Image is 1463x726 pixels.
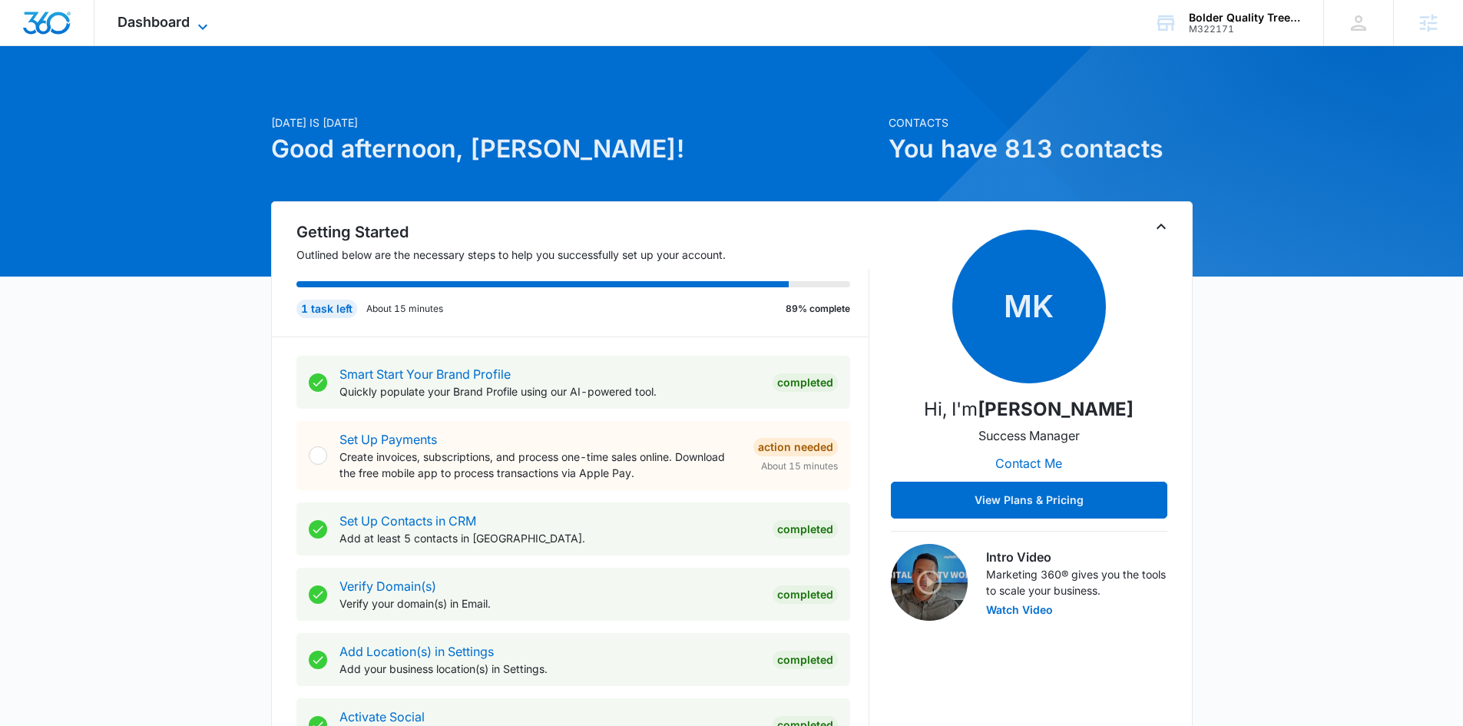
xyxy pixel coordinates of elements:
[296,300,357,318] div: 1 task left
[296,247,869,263] p: Outlined below are the necessary steps to help you successfully set up your account.
[339,661,760,677] p: Add your business location(s) in Settings.
[978,398,1134,420] strong: [PERSON_NAME]
[924,396,1134,423] p: Hi, I'm
[952,230,1106,383] span: MK
[786,302,850,316] p: 89% complete
[891,482,1167,519] button: View Plans & Pricing
[761,459,838,473] span: About 15 minutes
[753,438,838,456] div: Action Needed
[271,114,879,131] p: [DATE] is [DATE]
[773,651,838,669] div: Completed
[339,595,760,612] p: Verify your domain(s) in Email.
[339,578,436,594] a: Verify Domain(s)
[271,131,879,167] h1: Good afternoon, [PERSON_NAME]!
[980,445,1077,482] button: Contact Me
[118,14,190,30] span: Dashboard
[978,426,1080,445] p: Success Manager
[1152,217,1170,236] button: Toggle Collapse
[889,114,1193,131] p: Contacts
[1189,24,1301,35] div: account id
[889,131,1193,167] h1: You have 813 contacts
[986,605,1053,615] button: Watch Video
[339,644,494,659] a: Add Location(s) in Settings
[339,513,476,529] a: Set Up Contacts in CRM
[891,544,968,621] img: Intro Video
[339,366,511,382] a: Smart Start Your Brand Profile
[339,449,741,481] p: Create invoices, subscriptions, and process one-time sales online. Download the free mobile app t...
[296,220,869,244] h2: Getting Started
[339,383,760,399] p: Quickly populate your Brand Profile using our AI-powered tool.
[773,520,838,539] div: Completed
[339,530,760,546] p: Add at least 5 contacts in [GEOGRAPHIC_DATA].
[986,566,1167,598] p: Marketing 360® gives you the tools to scale your business.
[986,548,1167,566] h3: Intro Video
[339,709,425,724] a: Activate Social
[366,302,443,316] p: About 15 minutes
[773,585,838,604] div: Completed
[339,432,437,447] a: Set Up Payments
[773,373,838,392] div: Completed
[1189,12,1301,24] div: account name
